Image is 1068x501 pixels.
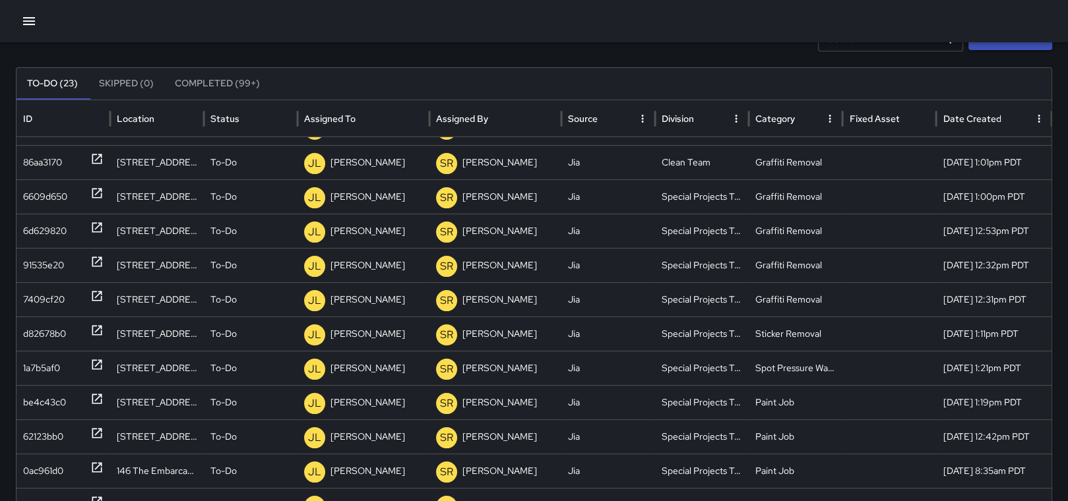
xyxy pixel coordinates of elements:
p: [PERSON_NAME] [462,180,537,214]
div: Special Projects Team [655,385,749,419]
div: Paint Job [749,454,842,488]
p: SR [440,293,453,309]
p: JL [308,190,321,206]
div: 9/25/2025, 1:11pm PDT [936,316,1052,351]
p: [PERSON_NAME] [462,454,537,488]
button: Skipped (0) [88,68,164,100]
button: Category column menu [821,109,839,128]
div: 800 Sansome Street [110,351,204,385]
div: 9/26/2025, 12:31pm PDT [936,282,1052,316]
p: SR [440,156,453,171]
div: 6d629820 [23,214,67,248]
div: Date Created [943,113,1001,125]
div: 86aa3170 [23,146,62,179]
p: SR [440,361,453,377]
p: JL [308,361,321,377]
div: Assigned By [436,113,488,125]
p: JL [308,258,321,274]
p: [PERSON_NAME] [462,249,537,282]
div: 91535e20 [23,249,64,282]
p: [PERSON_NAME] [330,386,405,419]
p: JL [308,464,321,480]
p: To-Do [210,283,237,316]
div: Paint Job [749,385,842,419]
div: 1 Balance Street [110,145,204,179]
p: [PERSON_NAME] [330,283,405,316]
div: 0ac961d0 [23,454,63,488]
p: [PERSON_NAME] [330,351,405,385]
p: JL [308,224,321,240]
div: Special Projects Team [655,179,749,214]
p: To-Do [210,180,237,214]
p: To-Do [210,214,237,248]
div: Special Projects Team [655,214,749,248]
div: be4c43c0 [23,386,66,419]
button: Completed (99+) [164,68,270,100]
div: 146 The Embarcadero [110,454,204,488]
p: SR [440,258,453,274]
p: [PERSON_NAME] [330,214,405,248]
p: [PERSON_NAME] [462,351,537,385]
p: SR [440,190,453,206]
div: Paint Job [749,419,842,454]
div: ID [23,113,32,125]
div: Jia [561,214,655,248]
div: 592 Pacific Avenue [110,419,204,454]
div: 9/24/2025, 1:19pm PDT [936,385,1052,419]
div: Status [210,113,239,125]
button: Source column menu [633,109,652,128]
div: Jia [561,454,655,488]
p: To-Do [210,351,237,385]
div: Source [568,113,598,125]
p: [PERSON_NAME] [462,146,537,179]
div: 8 Montgomery Street [110,316,204,351]
div: Clean Team [655,145,749,179]
div: Special Projects Team [655,316,749,351]
div: 7409cf20 [23,283,65,316]
p: [PERSON_NAME] [330,180,405,214]
p: To-Do [210,317,237,351]
div: Jia [561,179,655,214]
div: Graffiti Removal [749,145,842,179]
div: 9/24/2025, 1:21pm PDT [936,351,1052,385]
p: [PERSON_NAME] [330,249,405,282]
div: 727 Sansome Street [110,385,204,419]
p: [PERSON_NAME] [330,420,405,454]
div: Graffiti Removal [749,179,842,214]
div: Location [117,113,154,125]
div: Graffiti Removal [749,282,842,316]
div: Fixed Asset [849,113,899,125]
div: 9/18/2025, 8:35am PDT [936,454,1052,488]
div: Graffiti Removal [749,248,842,282]
p: SR [440,464,453,480]
p: [PERSON_NAME] [330,454,405,488]
div: Sticker Removal [749,316,842,351]
div: Special Projects Team [655,351,749,385]
p: JL [308,293,321,309]
p: JL [308,156,321,171]
div: Jia [561,248,655,282]
div: 6609d650 [23,180,67,214]
div: Special Projects Team [655,454,749,488]
div: 1a7b5af0 [23,351,60,385]
p: [PERSON_NAME] [330,146,405,179]
div: 1 Balance Street [110,179,204,214]
div: 537 Sacramento Street [110,282,204,316]
p: [PERSON_NAME] [462,214,537,248]
div: 62123bb0 [23,420,63,454]
div: Jia [561,282,655,316]
div: Category [755,113,795,125]
div: 9/26/2025, 12:53pm PDT [936,214,1052,248]
div: 9/26/2025, 1:00pm PDT [936,179,1052,214]
div: 9/23/2025, 12:42pm PDT [936,419,1052,454]
div: Assigned To [304,113,356,125]
p: [PERSON_NAME] [462,317,537,351]
button: Date Created column menu [1030,109,1048,128]
p: To-Do [210,420,237,454]
div: Jia [561,385,655,419]
p: [PERSON_NAME] [462,283,537,316]
p: SR [440,224,453,240]
div: Special Projects Team [655,419,749,454]
div: Jia [561,419,655,454]
div: Jia [561,351,655,385]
